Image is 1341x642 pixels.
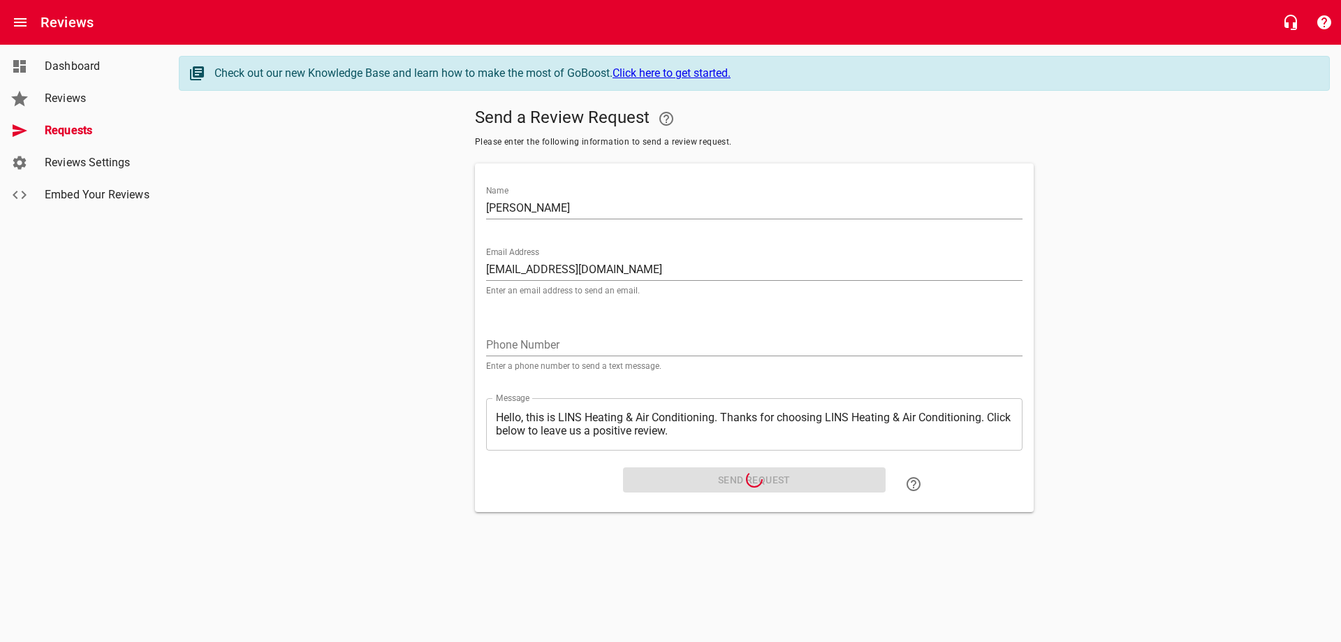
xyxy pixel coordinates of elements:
[41,11,94,34] h6: Reviews
[1307,6,1341,39] button: Support Portal
[45,122,151,139] span: Requests
[3,6,37,39] button: Open drawer
[486,248,539,256] label: Email Address
[897,467,930,501] a: Learn how to "Send a Review Request"
[45,58,151,75] span: Dashboard
[613,66,731,80] a: Click here to get started.
[486,286,1023,295] p: Enter an email address to send an email.
[45,187,151,203] span: Embed Your Reviews
[475,102,1034,136] h5: Send a Review Request
[1274,6,1307,39] button: Live Chat
[650,102,683,136] a: Your Google or Facebook account must be connected to "Send a Review Request"
[486,362,1023,370] p: Enter a phone number to send a text message.
[45,90,151,107] span: Reviews
[214,65,1315,82] div: Check out our new Knowledge Base and learn how to make the most of GoBoost.
[486,187,508,195] label: Name
[45,154,151,171] span: Reviews Settings
[496,411,1013,437] textarea: Hello, this is LINS Heating & Air Conditioning. Thanks for choosing LINS Heating & Air Conditioni...
[475,136,1034,149] span: Please enter the following information to send a review request.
